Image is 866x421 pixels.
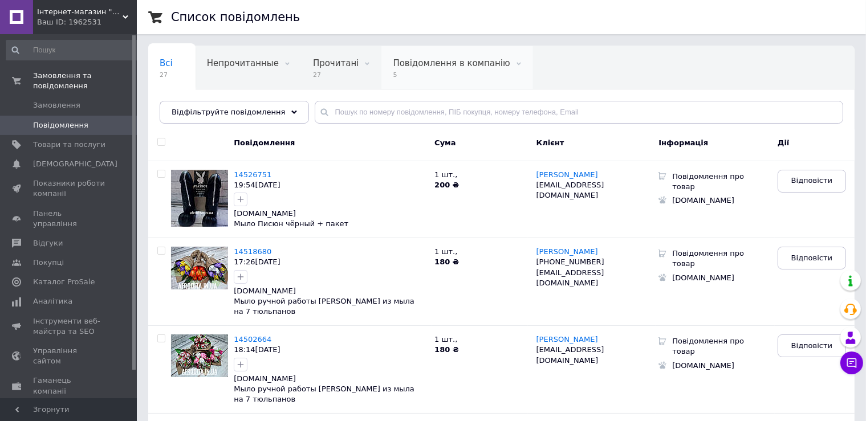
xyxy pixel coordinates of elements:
span: Повідомлення в компанію [393,58,510,68]
img: Повідомлення 14518680 [171,247,228,289]
div: Клієнт [528,129,656,161]
span: Мыло ручной работы [PERSON_NAME] из мыла на 7 тюльпанов [234,385,414,403]
img: Повідомлення 14502664 [171,334,228,377]
span: Непрочитанные [207,58,279,68]
div: [DOMAIN_NAME] [234,374,426,384]
div: [DOMAIN_NAME] [234,209,426,219]
p: 1 шт. , [434,334,525,345]
p: 1 шт. , [434,170,525,180]
span: 5 [393,71,510,79]
span: [PHONE_NUMBER] [536,257,604,266]
span: Замовлення [33,100,80,111]
button: Чат з покупцем [840,351,863,374]
span: Всі [160,58,173,68]
span: Покупці [33,257,64,268]
div: [DOMAIN_NAME] [666,194,752,207]
div: Cума [432,129,527,161]
span: Відповісти [791,175,832,186]
div: Ваш ID: 1962531 [37,17,137,27]
a: Відповісти [778,334,846,357]
div: Повідомлення про товар [666,247,752,271]
span: Повідомлення [33,120,88,130]
div: Повідомлення про товар [666,170,752,194]
div: [DOMAIN_NAME] [666,359,752,373]
span: 27 [160,71,173,79]
span: Замовлення та повідомлення [33,71,137,91]
span: Показники роботи компанії [33,178,105,199]
a: Відповісти [778,170,846,193]
span: Гаманець компанії [33,375,105,396]
a: Відповісти [778,247,846,269]
div: [DOMAIN_NAME] [666,271,752,285]
b: 180 ₴ [434,345,459,354]
span: Каталог ProSale [33,277,95,287]
span: [EMAIL_ADDRESS][DOMAIN_NAME] [536,268,604,287]
span: Відповісти [791,341,832,351]
span: Повідомлення про товар [160,101,271,112]
h1: Список повідомлень [171,10,300,24]
a: Мыло Писюн чёрный + пакет [234,219,348,228]
input: Пошук [6,40,141,60]
span: Відгуки [33,238,63,248]
span: 27 [313,71,359,79]
p: 1 шт. , [434,247,525,257]
a: 14502664 [234,335,271,344]
span: Панель управління [33,209,105,229]
span: Відповісти [791,253,832,263]
a: [PERSON_NAME] [536,335,598,344]
div: Дії [775,129,855,161]
a: 14526751 [234,170,271,179]
span: Товари та послуги [33,140,105,150]
a: 14518680 [234,247,271,256]
span: Відфільтруйте повідомлення [172,108,286,116]
div: 19:54[DATE] [234,180,426,190]
span: Інструменти веб-майстра та SEO [33,316,105,337]
b: 180 ₴ [434,257,459,266]
div: 17:26[DATE] [234,257,426,267]
span: [EMAIL_ADDRESS][DOMAIN_NAME] [536,345,604,364]
a: Мыло ручной работы [PERSON_NAME] из мыла на 7 тюльпанов [234,385,414,404]
a: [PERSON_NAME] [536,247,598,256]
a: Мыло ручной работы [PERSON_NAME] из мыла на 7 тюльпанов [234,297,414,316]
div: 18:14[DATE] [234,345,426,355]
span: Інтернет-магазин "Афродіта" [37,7,123,17]
span: [EMAIL_ADDRESS][DOMAIN_NAME] [536,181,604,199]
div: Повідомлення [228,129,432,161]
div: Повідомлення про товар [666,334,752,358]
input: Пошук по номеру повідомлення, ПІБ покупця, номеру телефона, Email [315,101,844,124]
span: Прочитані [313,58,359,68]
span: [PERSON_NAME] [536,170,598,179]
span: [DEMOGRAPHIC_DATA] [33,159,117,169]
img: Повідомлення 14526751 [171,170,228,227]
a: [PERSON_NAME] [536,170,598,179]
span: Управління сайтом [33,346,105,366]
div: Інформація [656,129,775,161]
span: Аналітика [33,296,72,306]
b: 200 ₴ [434,181,459,189]
div: [DOMAIN_NAME] [234,286,426,296]
span: Мыло Писюн чёрный + пакет [234,219,348,228]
